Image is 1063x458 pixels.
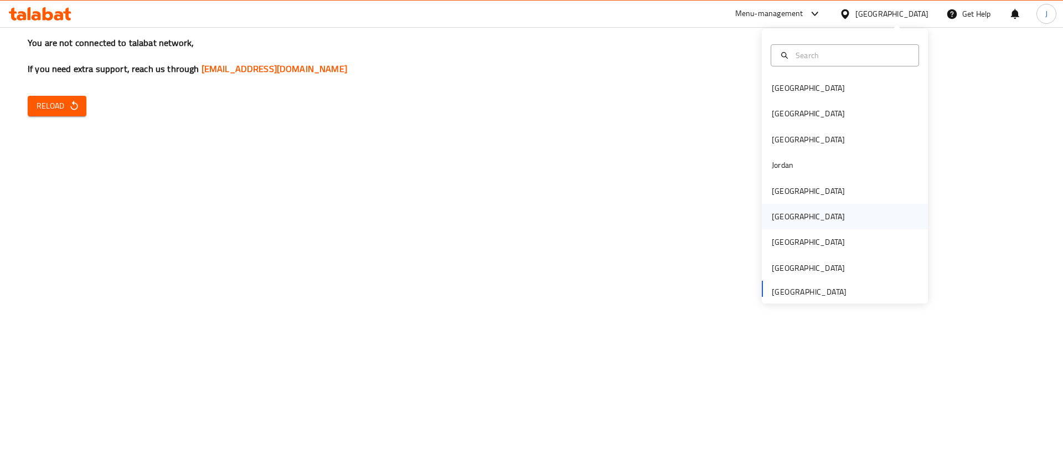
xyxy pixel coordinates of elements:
[772,210,845,223] div: [GEOGRAPHIC_DATA]
[855,8,928,20] div: [GEOGRAPHIC_DATA]
[772,159,793,171] div: Jordan
[202,60,347,77] a: [EMAIL_ADDRESS][DOMAIN_NAME]
[772,262,845,274] div: [GEOGRAPHIC_DATA]
[772,82,845,94] div: [GEOGRAPHIC_DATA]
[772,185,845,197] div: [GEOGRAPHIC_DATA]
[735,7,803,20] div: Menu-management
[1045,8,1047,20] span: J
[772,107,845,120] div: [GEOGRAPHIC_DATA]
[791,49,912,61] input: Search
[28,96,86,116] button: Reload
[772,236,845,248] div: [GEOGRAPHIC_DATA]
[28,37,1035,75] h3: You are not connected to talabat network, If you need extra support, reach us through
[37,99,78,113] span: Reload
[772,133,845,146] div: [GEOGRAPHIC_DATA]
